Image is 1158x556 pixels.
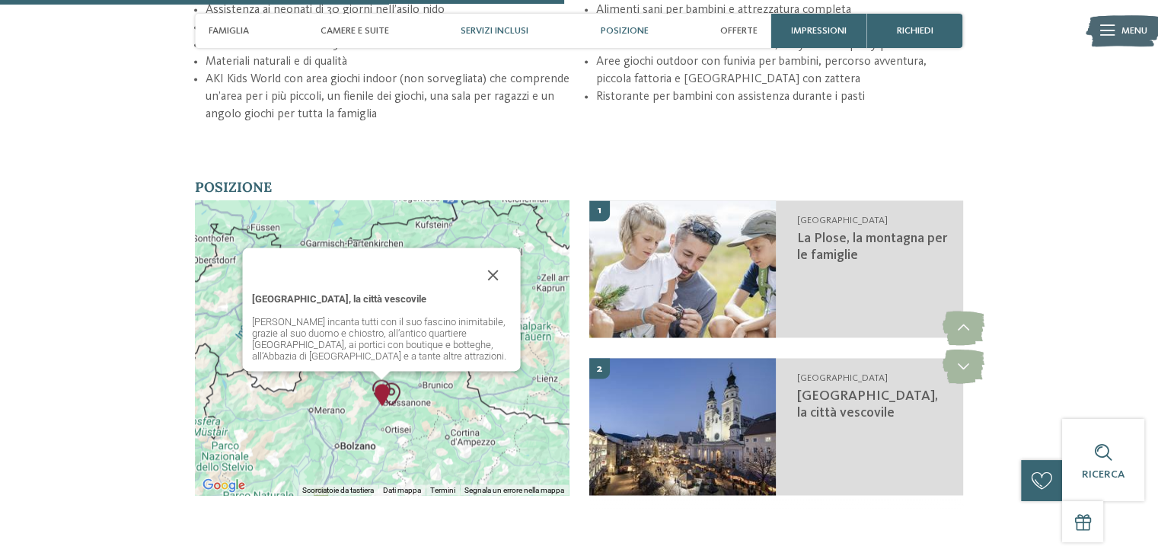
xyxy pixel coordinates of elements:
[474,257,511,293] button: Chiudi
[598,203,601,218] span: 1
[791,25,847,37] span: Impressioni
[206,71,573,123] li: AKI Kids World con area giochi indoor (non sorvegliata) che comprende un’area per i più piccoli, ...
[897,25,933,37] span: richiedi
[383,485,421,496] button: Dati mappa
[589,200,776,337] img: AKI: tutto quello che un bimbo può desiderare
[251,293,426,305] b: [GEOGRAPHIC_DATA], la città vescovile
[796,232,946,262] span: La Plose, la montagna per le famiglie
[371,383,394,406] div: AKI Family Resort PLOSE
[321,25,389,37] span: Camere e Suite
[720,25,758,37] span: Offerte
[596,53,963,88] li: Aree giochi outdoor con funivia per bambini, percorso avventura, piccola fattoria e [GEOGRAPHIC_D...
[206,53,573,71] li: Materiali naturali e di qualità
[596,361,603,376] span: 2
[195,178,272,196] span: Posizione
[209,25,249,37] span: Famiglia
[596,2,963,19] li: Alimenti sani per bambini e attrezzatura completa
[589,358,776,495] img: AKI: tutto quello che un bimbo può desiderare
[380,382,403,405] div: La Plose, la montagna per le famiglie
[206,2,573,19] li: Assistenza ai neonati di 30 giorni nell’asilo nido
[796,389,937,420] span: [GEOGRAPHIC_DATA], la città vescovile
[370,379,393,402] div: Bressanone, la città vescovile
[796,216,887,225] span: [GEOGRAPHIC_DATA]
[302,485,374,496] button: Scorciatoie da tastiera
[601,25,649,37] span: Posizione
[461,25,528,37] span: Servizi inclusi
[199,475,249,495] img: Google
[430,486,455,494] a: Termini (si apre in una nuova scheda)
[596,88,963,106] li: Ristorante per bambini con assistenza durante i pasti
[796,373,887,383] span: [GEOGRAPHIC_DATA]
[251,316,511,362] p: [PERSON_NAME] incanta tutti con il suo fascino inimitabile, grazie al suo duomo e chiostro, all’a...
[1082,469,1125,480] span: Ricerca
[199,475,249,495] a: Visualizza questa zona in Google Maps (in una nuova finestra)
[464,486,564,494] a: Segnala un errore nella mappa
